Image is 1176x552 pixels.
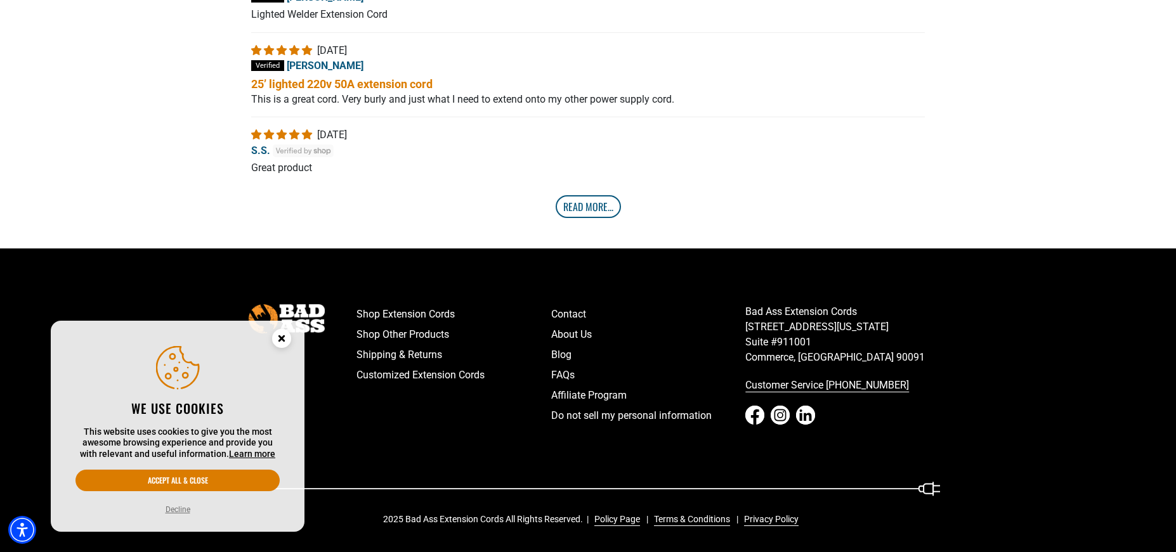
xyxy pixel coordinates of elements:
aside: Cookie Consent [51,321,304,532]
a: Shop Extension Cords [356,304,551,324]
a: Affiliate Program [551,385,746,406]
p: Great product [251,161,925,175]
span: [DATE] [317,129,347,141]
a: Shipping & Returns [356,345,551,365]
a: Shop Other Products [356,324,551,345]
span: 5 star review [251,44,315,56]
span: [DATE] [317,44,347,56]
span: [PERSON_NAME] [287,60,363,72]
div: Accessibility Menu [8,516,36,544]
a: Read More... [556,195,621,218]
img: Bad Ass Extension Cords [249,304,325,333]
p: This is a great cord. Very burly and just what I need to extend onto my other power supply cord. [251,93,925,106]
a: Customized Extension Cords [356,365,551,385]
img: Verified by Shop [273,144,334,157]
button: Accept all & close [75,470,280,491]
button: Decline [162,503,194,516]
a: Contact [551,304,746,324]
span: S.S. [251,144,270,156]
p: Lighted Welder Extension Cord [251,8,925,22]
a: About Us [551,324,746,345]
a: Terms & Conditions [649,513,730,526]
a: LinkedIn - open in a new tab [796,406,815,425]
a: call 833-674-1699 [745,375,940,395]
button: Close this option [259,321,304,360]
a: Facebook - open in a new tab [745,406,764,425]
a: Policy Page [589,513,640,526]
span: 5 star review [251,129,315,141]
b: 25’ lighted 220v 50A extension cord [251,76,925,92]
a: Instagram - open in a new tab [771,406,790,425]
a: FAQs [551,365,746,385]
a: This website uses cookies to give you the most awesome browsing experience and provide you with r... [229,449,275,459]
div: 2025 Bad Ass Extension Cords All Rights Reserved. [383,513,807,526]
h2: We use cookies [75,400,280,416]
a: Privacy Policy [739,513,799,526]
a: Do not sell my personal information [551,406,746,426]
a: Blog [551,345,746,365]
p: This website uses cookies to give you the most awesome browsing experience and provide you with r... [75,427,280,460]
p: Bad Ass Extension Cords [STREET_ADDRESS][US_STATE] Suite #911001 Commerce, [GEOGRAPHIC_DATA] 90091 [745,304,940,365]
